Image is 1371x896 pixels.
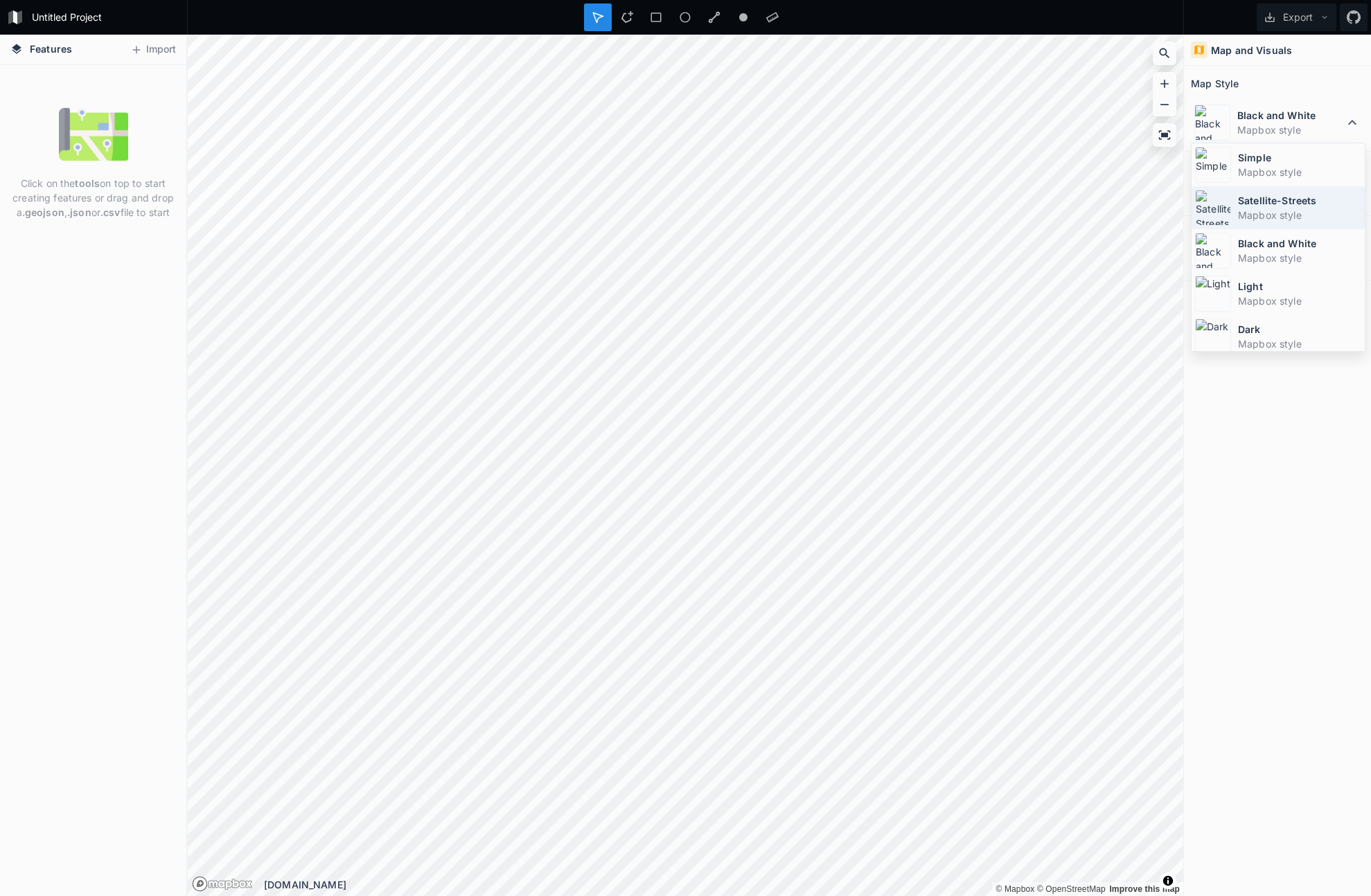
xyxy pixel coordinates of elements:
[1238,294,1361,308] dd: Mapbox style
[75,177,100,189] strong: tools
[1238,322,1361,337] dt: Dark
[10,176,176,219] p: Click on the on top to start creating features or drag and drop a , or file to start
[67,206,91,218] strong: .json
[1037,884,1106,894] a: OpenStreetMap
[1211,43,1292,57] h4: Map and Visuals
[1195,190,1231,226] img: Satellite-Streets
[123,39,183,61] button: Import
[1109,884,1180,894] a: Map feedback
[1238,150,1361,165] dt: Simple
[1238,251,1361,265] dd: Mapbox style
[192,876,208,892] a: Mapbox logo
[264,877,1183,892] div: [DOMAIN_NAME]
[100,206,121,218] strong: .csv
[1238,236,1361,251] dt: Black and White
[1160,872,1176,889] button: Toggle attribution
[1195,147,1231,183] img: Simple
[30,42,72,56] span: Features
[1195,276,1231,312] img: Light
[1238,337,1361,351] dd: Mapbox style
[1238,279,1361,294] dt: Light
[1164,873,1172,888] span: Toggle attribution
[1238,193,1361,208] dt: Satellite-Streets
[1195,233,1231,269] img: Black and White
[192,876,253,892] a: Mapbox logo
[1238,208,1361,222] dd: Mapbox style
[22,206,64,218] strong: .geojson
[996,884,1034,894] a: Mapbox
[1238,165,1361,179] dd: Mapbox style
[1195,319,1231,355] img: Dark
[1194,105,1230,141] img: Black and White
[59,100,128,169] img: empty
[1191,73,1239,94] h2: Map Style
[1237,123,1344,137] dd: Mapbox style
[1257,3,1336,31] button: Export
[1237,108,1344,123] dt: Black and White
